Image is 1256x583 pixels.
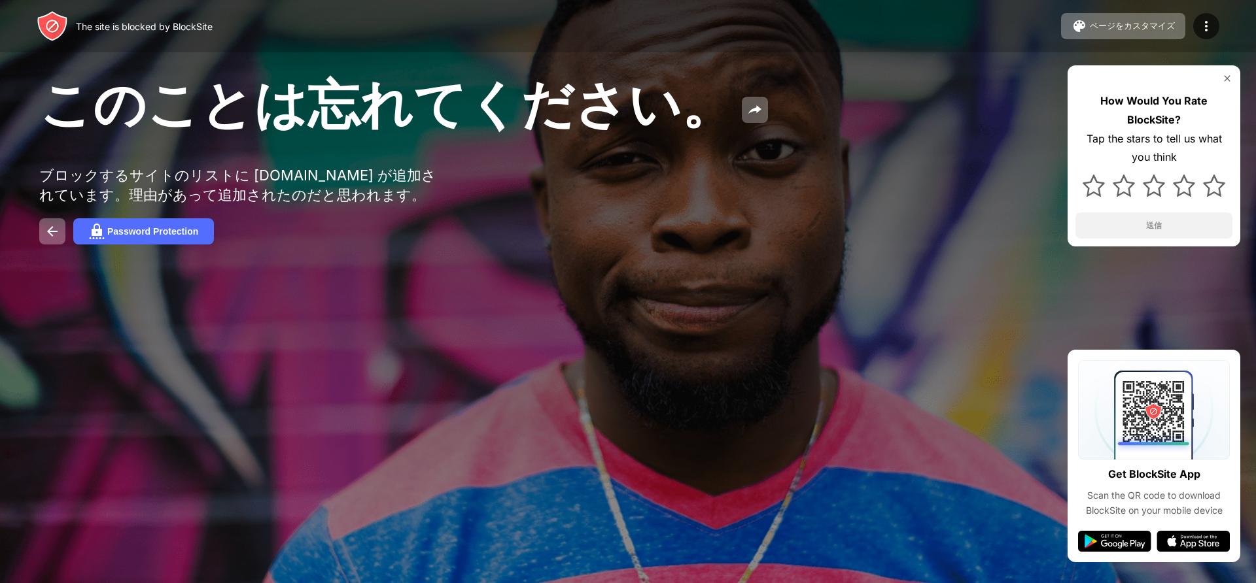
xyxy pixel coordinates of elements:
[1203,175,1225,197] img: star.svg
[1075,212,1232,239] button: 送信
[1198,18,1214,34] img: menu-icon.svg
[89,224,105,239] img: password.svg
[1078,488,1230,518] div: Scan the QR code to download BlockSite on your mobile device
[1075,129,1232,167] div: Tap the stars to tell us what you think
[747,102,763,118] img: share.svg
[107,226,198,237] div: Password Protection
[39,72,734,135] span: このことは忘れてください。
[1173,175,1195,197] img: star.svg
[1083,175,1105,197] img: star.svg
[1072,18,1087,34] img: pallet.svg
[44,224,60,239] img: back.svg
[1222,73,1232,84] img: rate-us-close.svg
[1078,531,1151,552] img: google-play.svg
[1108,465,1200,484] div: Get BlockSite App
[39,418,349,568] iframe: Banner
[76,21,213,32] div: The site is blocked by BlockSite
[39,166,444,205] div: ブロックするサイトのリストに [DOMAIN_NAME] が追加されています。理由があって追加されたのだと思われます。
[1090,20,1175,32] div: ページをカスタマイズ
[1143,175,1165,197] img: star.svg
[1061,13,1185,39] button: ページをカスタマイズ
[37,10,68,42] img: header-logo.svg
[73,218,214,244] button: Password Protection
[1113,175,1135,197] img: star.svg
[1075,92,1232,129] div: How Would You Rate BlockSite?
[1078,360,1230,459] img: qrcode.svg
[1157,531,1230,552] img: app-store.svg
